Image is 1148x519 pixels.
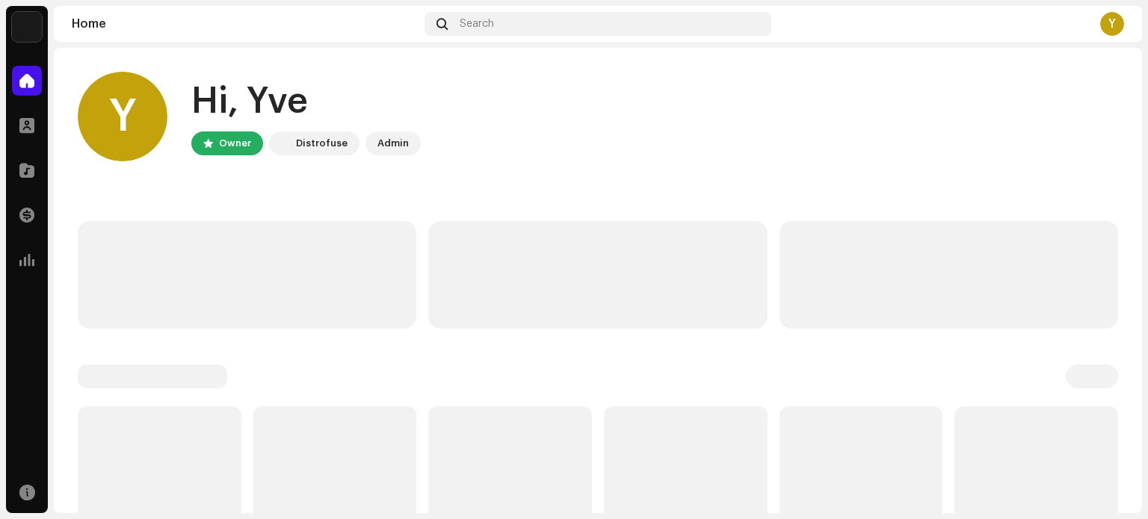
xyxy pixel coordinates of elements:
[78,72,167,161] div: Y
[12,12,42,42] img: d2aa0cbd-a7c5-4415-a2db-d89cbbfee7ff
[377,134,409,152] div: Admin
[460,18,494,30] span: Search
[272,134,290,152] img: d2aa0cbd-a7c5-4415-a2db-d89cbbfee7ff
[72,18,419,30] div: Home
[191,78,421,125] div: Hi, Yve
[219,134,251,152] div: Owner
[1100,12,1124,36] div: Y
[296,134,348,152] div: Distrofuse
